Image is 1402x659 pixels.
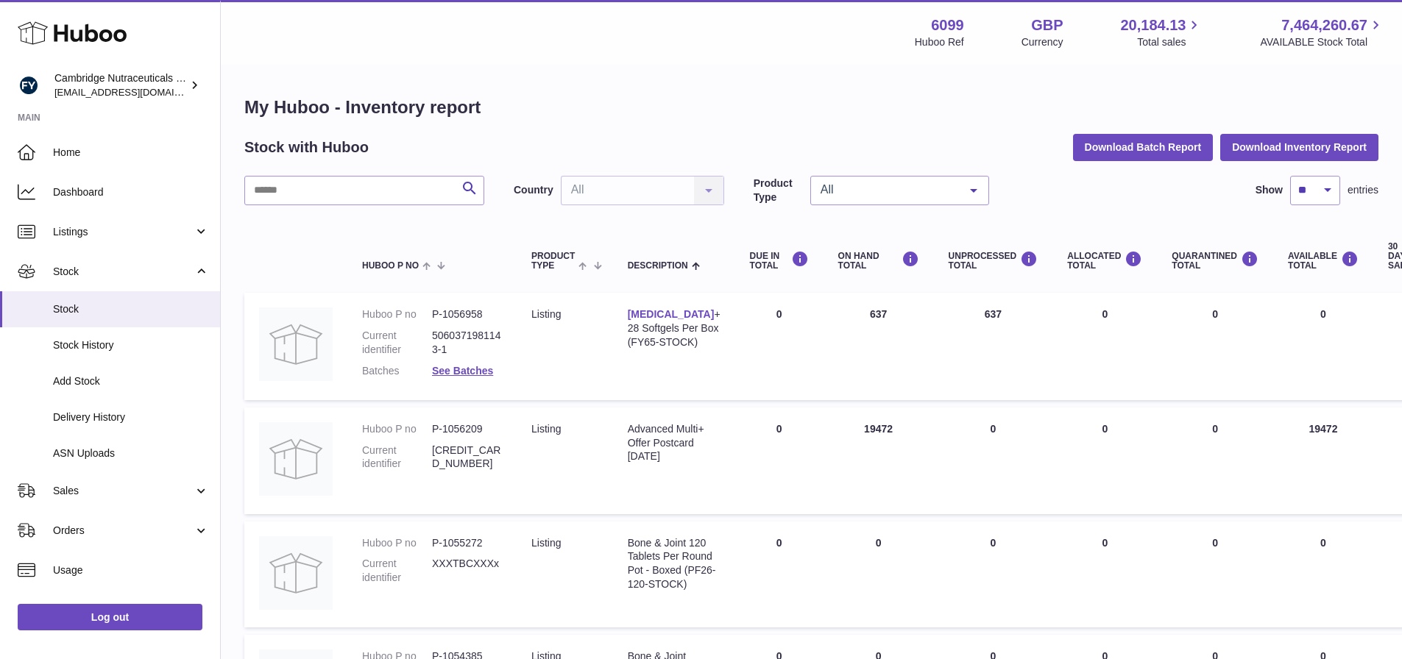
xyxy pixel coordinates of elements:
label: Product Type [754,177,803,204]
td: 0 [1052,521,1157,628]
dd: [CREDIT_CARD_NUMBER] [432,444,502,471]
span: Product Type [531,252,575,271]
img: product image [259,536,333,610]
span: Delivery History [53,410,209,424]
span: 7,464,260.67 [1281,15,1367,35]
td: 637 [824,293,934,400]
span: All [817,182,959,197]
td: 0 [735,293,824,400]
dt: Batches [362,364,432,378]
a: Log out [18,604,202,630]
button: Download Batch Report [1073,134,1214,160]
h2: Stock with Huboo [244,138,369,157]
span: Usage [53,563,209,577]
img: huboo@camnutra.com [18,74,40,96]
td: 0 [1052,407,1157,514]
dd: XXXTBCXXXx [432,557,502,585]
span: 20,184.13 [1120,15,1186,35]
span: [EMAIL_ADDRESS][DOMAIN_NAME] [54,86,216,98]
label: Country [514,183,553,197]
span: Description [628,261,688,271]
td: 0 [1273,293,1373,400]
td: 0 [735,521,824,628]
img: product image [259,422,333,496]
dt: Current identifier [362,329,432,357]
span: ASN Uploads [53,446,209,460]
a: 7,464,260.67 AVAILABLE Stock Total [1260,15,1384,49]
dt: Huboo P no [362,307,432,321]
dd: 5060371981143-1 [432,329,502,357]
div: UNPROCESSED Total [949,251,1038,271]
div: ALLOCATED Total [1067,251,1142,271]
span: Total sales [1137,35,1203,49]
div: QUARANTINED Total [1172,251,1258,271]
span: Stock [53,302,209,316]
dd: P-1056209 [432,422,502,436]
td: 637 [934,293,1053,400]
strong: GBP [1031,15,1063,35]
div: Cambridge Nutraceuticals Ltd [54,71,187,99]
span: Listings [53,225,194,239]
h1: My Huboo - Inventory report [244,96,1378,119]
span: 0 [1212,423,1218,435]
td: 0 [824,521,934,628]
span: Huboo P no [362,261,419,271]
a: 20,184.13 Total sales [1120,15,1203,49]
span: Stock History [53,338,209,352]
span: Home [53,146,209,160]
dd: P-1055272 [432,536,502,550]
dt: Huboo P no [362,536,432,550]
div: Currency [1022,35,1063,49]
div: Bone & Joint 120 Tablets Per Round Pot - Boxed (PF26-120-STOCK) [628,536,721,592]
div: + 28 Softgels Per Box (FY65-STOCK) [628,307,721,349]
button: Download Inventory Report [1220,134,1378,160]
td: 0 [1052,293,1157,400]
dt: Current identifier [362,444,432,471]
dt: Current identifier [362,557,432,585]
label: Show [1256,183,1283,197]
span: Stock [53,265,194,279]
strong: 6099 [931,15,964,35]
span: listing [531,308,561,320]
td: 0 [934,407,1053,514]
div: Huboo Ref [915,35,964,49]
td: 0 [1273,521,1373,628]
td: 0 [735,407,824,514]
td: 0 [934,521,1053,628]
a: See Batches [432,365,493,377]
div: AVAILABLE Total [1288,251,1359,271]
div: ON HAND Total [838,251,919,271]
span: listing [531,537,561,549]
div: DUE IN TOTAL [750,251,809,271]
span: Add Stock [53,374,209,388]
span: AVAILABLE Stock Total [1260,35,1384,49]
td: 19472 [824,407,934,514]
span: Dashboard [53,185,209,199]
dd: P-1056958 [432,307,502,321]
td: 19472 [1273,407,1373,514]
div: Advanced Multi+ Offer Postcard [DATE] [628,422,721,464]
span: Sales [53,484,194,498]
span: Orders [53,524,194,538]
span: entries [1348,183,1378,197]
dt: Huboo P no [362,422,432,436]
span: listing [531,423,561,435]
a: [MEDICAL_DATA] [628,308,715,320]
img: product image [259,307,333,381]
span: 0 [1212,308,1218,320]
span: 0 [1212,537,1218,549]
